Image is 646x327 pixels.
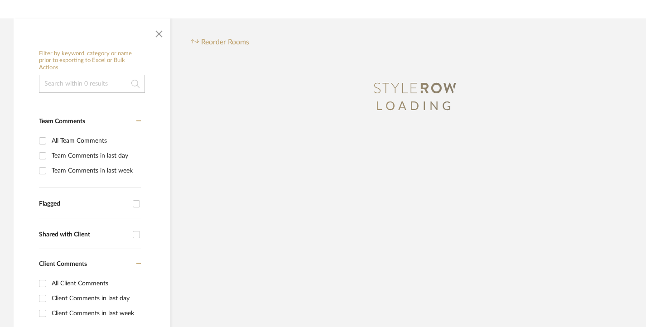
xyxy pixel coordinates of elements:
div: Team Comments in last day [52,149,139,163]
div: Client Comments in last day [52,291,139,306]
h6: Filter by keyword, category or name prior to exporting to Excel or Bulk Actions [39,50,145,72]
button: Reorder Rooms [191,37,249,48]
div: Team Comments in last week [52,163,139,178]
div: All Team Comments [52,134,139,148]
span: Client Comments [39,261,87,267]
div: All Client Comments [52,276,139,291]
span: Reorder Rooms [201,37,249,48]
button: Close [150,23,168,41]
div: Flagged [39,200,128,208]
span: Team Comments [39,118,85,125]
div: Client Comments in last week [52,306,139,321]
div: Shared with Client [39,231,128,239]
input: Search within 0 results [39,75,145,93]
span: LOADING [376,101,454,112]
